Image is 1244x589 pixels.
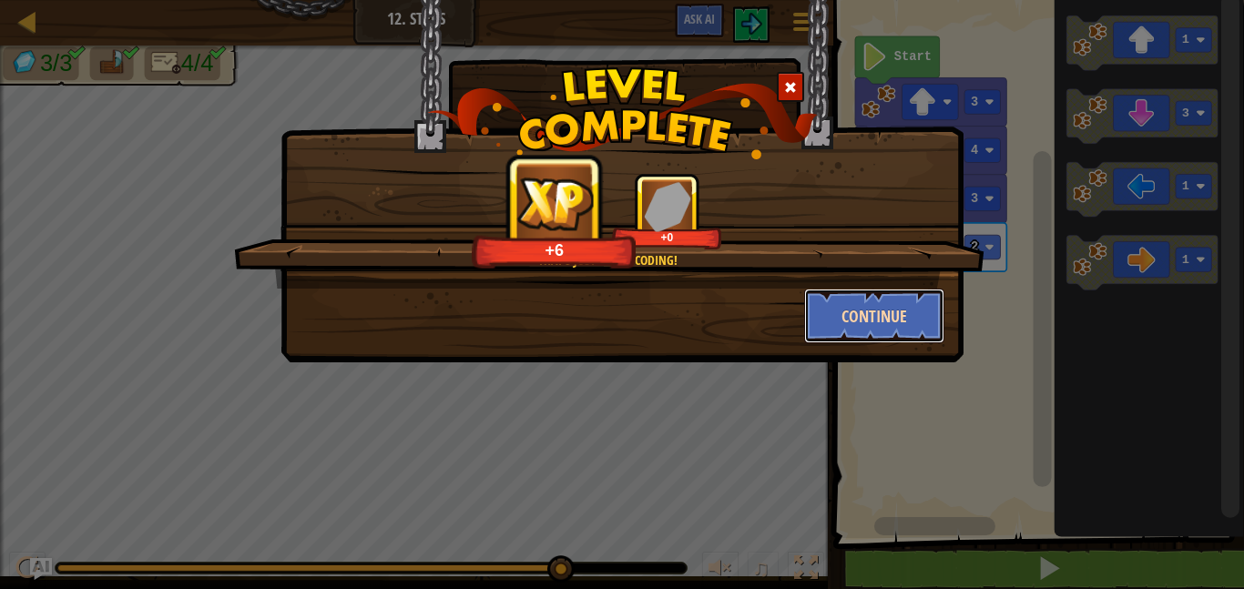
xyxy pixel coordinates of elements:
[616,230,719,244] div: +0
[644,181,691,231] img: reward_icon_gems.png
[427,67,818,159] img: level_complete.png
[804,289,945,343] button: Continue
[477,239,632,260] div: +6
[321,251,895,269] div: That's just smart coding!
[517,177,594,230] img: reward_icon_xp.png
